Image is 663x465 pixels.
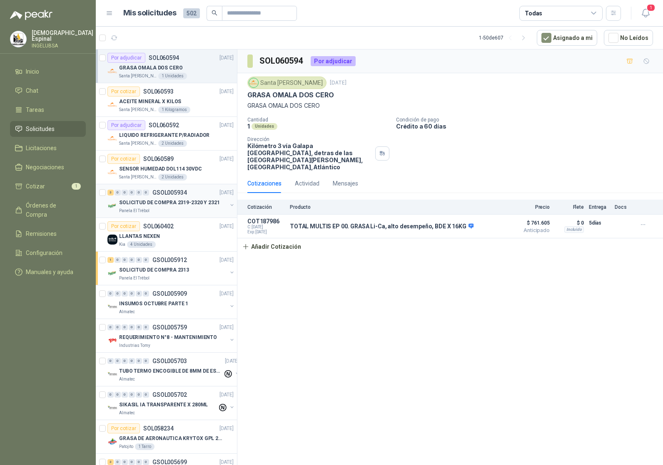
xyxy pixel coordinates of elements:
[107,268,117,278] img: Company Logo
[219,324,234,331] p: [DATE]
[396,117,660,123] p: Condición de pago
[119,73,157,79] p: Santa [PERSON_NAME]
[107,291,114,297] div: 0
[136,324,142,330] div: 0
[136,190,142,195] div: 0
[122,324,128,330] div: 0
[247,204,285,210] p: Cotización
[564,226,584,233] div: Incluido
[135,443,155,450] div: 1 Tarro
[107,66,117,76] img: Company Logo
[96,49,237,83] a: Por adjudicarSOL060594[DATE] Company LogoGRASA OMALA DOS CEROSanta [PERSON_NAME]1 Unidades
[96,151,237,184] a: Por cotizarSOL060589[DATE] Company LogoSENSOR HUMEDAD DOL114 30VDCSanta [PERSON_NAME]2 Unidades
[96,420,237,454] a: Por cotizarSOL058234[DATE] Company LogoGRASA DE AERONAUTICA KRYTOX GPL 207 (SE ADJUNTA IMAGEN DE ...
[115,459,121,465] div: 0
[10,10,52,20] img: Logo peakr
[26,267,73,277] span: Manuales y ayuda
[32,43,93,48] p: INGELUBSA
[143,223,174,229] p: SOL060402
[107,322,235,349] a: 0 0 0 0 0 0 GSOL005759[DATE] Company LogoREQUERIMIENTO N°8 - MANTENIMIENTOIndustrias Tomy
[152,392,187,398] p: GSOL005702
[26,248,62,257] span: Configuración
[107,403,117,413] img: Company Logo
[152,459,187,465] p: GSOL005699
[107,302,117,312] img: Company Logo
[119,131,209,139] p: LIQUIDO REFRIGERANTE P/RADIADOR
[115,392,121,398] div: 0
[247,77,327,89] div: Santa [PERSON_NAME]
[295,179,319,188] div: Actividad
[252,123,277,130] div: Unidades
[479,31,530,45] div: 1 - 50 de 607
[115,257,121,263] div: 0
[107,289,235,315] a: 0 0 0 0 0 0 GSOL005909[DATE] Company LogoINSUMOS OCTUBRE PARTE 1Almatec
[259,54,304,67] h3: SOL060594
[119,401,208,409] p: SIKASIL IA TRANSPARENTE X 280ML
[107,336,117,346] img: Company Logo
[149,122,179,128] p: SOL060592
[115,190,121,195] div: 0
[129,358,135,364] div: 0
[119,342,150,349] p: Industrias Tomy
[26,67,39,76] span: Inicio
[158,174,187,181] div: 2 Unidades
[96,218,237,252] a: Por cotizarSOL060402[DATE] Company LogoLLANTAS NEXENKia4 Unidades
[10,226,86,242] a: Remisiones
[152,324,187,330] p: GSOL005759
[247,91,334,99] p: GRASA OMALA DOS CERO
[143,358,149,364] div: 0
[136,392,142,398] div: 0
[525,9,542,18] div: Todas
[107,324,114,330] div: 0
[107,100,117,110] img: Company Logo
[152,257,187,263] p: GSOL005912
[10,198,86,223] a: Órdenes de Compra
[247,101,653,110] p: GRASA OMALA DOS CERO
[143,459,149,465] div: 0
[158,140,187,147] div: 2 Unidades
[143,425,174,431] p: SOL058234
[10,140,86,156] a: Licitaciones
[122,257,128,263] div: 0
[119,367,223,375] p: TUBO TERMO ENCOGIBLE DE 8MM DE ESPESOR X 5CMS
[119,140,157,147] p: Santa [PERSON_NAME]
[638,6,653,21] button: 1
[152,190,187,195] p: GSOL005934
[311,56,356,66] div: Por adjudicar
[10,159,86,175] a: Negociaciones
[10,178,86,194] a: Cotizar1
[555,218,584,228] p: $ 0
[247,142,372,171] p: Kilómetro 3 vía Galapa [GEOGRAPHIC_DATA], detras de las [GEOGRAPHIC_DATA][PERSON_NAME], [GEOGRAPH...
[330,79,346,87] p: [DATE]
[129,392,135,398] div: 0
[107,87,140,96] div: Por cotizar
[119,208,150,214] p: Panela El Trébol
[122,459,128,465] div: 0
[247,179,282,188] div: Cotizaciones
[290,204,503,210] p: Producto
[119,309,135,315] p: Almatec
[119,410,135,416] p: Almatec
[508,218,550,228] span: $ 761.605
[72,183,81,190] span: 1
[127,241,156,248] div: 4 Unidades
[615,204,631,210] p: Docs
[119,300,188,308] p: INSUMOS OCTUBRE PARTE 1
[10,102,86,118] a: Tareas
[26,124,55,134] span: Solicitudes
[107,154,140,164] div: Por cotizar
[107,167,117,177] img: Company Logo
[107,358,114,364] div: 0
[96,83,237,117] a: Por cotizarSOL060593[DATE] Company LogoACEITE MINERAL X KILOSSanta [PERSON_NAME]1 Kilogramos
[107,437,117,447] img: Company Logo
[219,189,234,197] p: [DATE]
[143,392,149,398] div: 0
[219,121,234,129] p: [DATE]
[129,459,135,465] div: 0
[333,179,358,188] div: Mensajes
[119,435,223,443] p: GRASA DE AERONAUTICA KRYTOX GPL 207 (SE ADJUNTA IMAGEN DE REFERENCIA)
[589,204,610,210] p: Entrega
[225,357,239,365] p: [DATE]
[143,89,174,94] p: SOL060593
[152,358,187,364] p: GSOL005703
